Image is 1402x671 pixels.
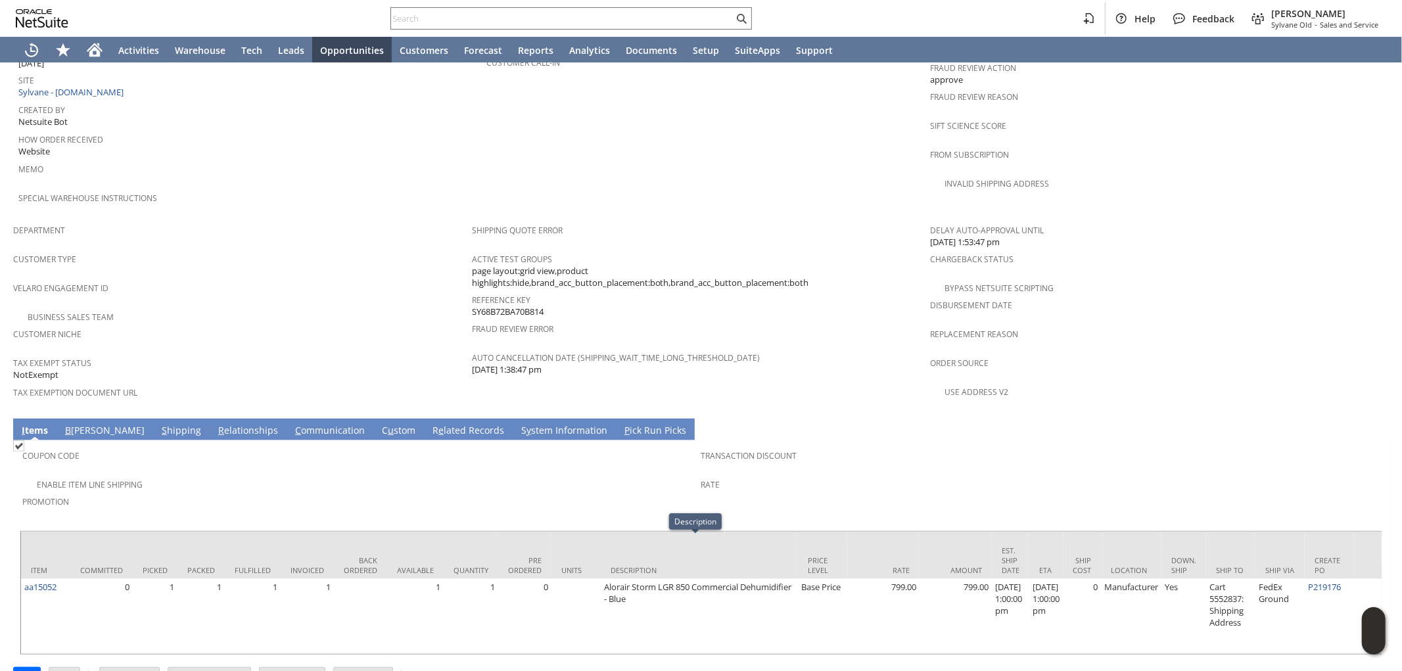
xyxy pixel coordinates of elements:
span: u [388,424,394,436]
span: page layout:grid view,product highlights:hide,brand_acc_button_placement:both,brand_acc_button_pl... [472,265,924,289]
a: Customer Call-in [486,57,560,68]
td: 1 [177,579,225,654]
div: Est. Ship Date [1002,545,1019,575]
div: Packed [187,565,215,575]
td: Base Price [798,579,847,654]
a: Leads [270,37,312,63]
a: Support [788,37,841,63]
td: [DATE] 1:00:00 pm [1029,579,1063,654]
span: P [624,424,630,436]
a: Recent Records [16,37,47,63]
td: Manufacturer [1101,579,1161,654]
a: Relationships [215,424,281,438]
span: Oracle Guided Learning Widget. To move around, please hold and drag [1362,632,1386,655]
td: Yes [1161,579,1206,654]
span: approve [930,74,963,86]
a: Order Source [930,358,989,369]
span: Reports [518,44,553,57]
a: Sift Science Score [930,120,1006,131]
span: B [65,424,71,436]
a: From Subscription [930,149,1009,160]
td: 799.00 [920,579,992,654]
a: Forecast [456,37,510,63]
a: Customers [392,37,456,63]
a: SuiteApps [727,37,788,63]
td: 1 [444,579,498,654]
div: Committed [80,565,123,575]
div: Description [611,565,788,575]
a: Tax Exempt Status [13,358,91,369]
a: Delay Auto-Approval Until [930,225,1044,236]
span: [DATE] [18,57,44,70]
a: Documents [618,37,685,63]
a: Transaction Discount [701,450,797,461]
a: Business Sales Team [28,312,114,323]
a: Analytics [561,37,618,63]
span: Documents [626,44,677,57]
span: Setup [693,44,719,57]
img: Checked [13,440,24,451]
div: Rate [857,565,910,575]
a: Items [18,424,51,438]
a: Promotion [22,496,69,507]
a: Fraud Review Action [930,62,1016,74]
span: Support [796,44,833,57]
div: Picked [143,565,168,575]
span: Activities [118,44,159,57]
a: Replacement reason [930,329,1018,340]
a: Communication [292,424,368,438]
td: FedEx Ground [1255,579,1305,654]
span: SY68B72BA70B814 [472,306,544,318]
svg: Home [87,42,103,58]
a: Unrolled view on [1365,421,1381,437]
div: Ship Via [1265,565,1295,575]
a: Setup [685,37,727,63]
a: Department [13,225,65,236]
span: Customers [400,44,448,57]
a: Related Records [429,424,507,438]
span: Sales and Service [1320,20,1378,30]
span: Netsuite Bot [18,116,68,128]
input: Search [391,11,734,26]
a: Active Test Groups [472,254,552,265]
span: SuiteApps [735,44,780,57]
a: Fraud Review Reason [930,91,1018,103]
div: Ship Cost [1073,555,1091,575]
div: Units [561,565,591,575]
a: Velaro Engagement ID [13,283,108,294]
a: System Information [518,424,611,438]
a: Chargeback Status [930,254,1014,265]
span: e [438,424,444,436]
svg: logo [16,9,68,28]
span: C [295,424,301,436]
a: Disbursement Date [930,300,1012,311]
td: 1 [387,579,444,654]
td: Alorair Storm LGR 850 Commercial Dehumidifier - Blue [601,579,798,654]
td: 0 [70,579,133,654]
div: ETA [1039,565,1053,575]
td: 0 [1063,579,1101,654]
div: Pre Ordered [508,555,542,575]
a: Fraud Review Error [472,323,553,335]
a: Reference Key [472,294,530,306]
span: Feedback [1192,12,1234,25]
div: Available [397,565,434,575]
a: Reports [510,37,561,63]
a: Invalid Shipping Address [945,178,1049,189]
span: Help [1134,12,1156,25]
a: Warehouse [167,37,233,63]
a: Tech [233,37,270,63]
svg: Recent Records [24,42,39,58]
span: Warehouse [175,44,225,57]
span: Opportunities [320,44,384,57]
a: Shipping [158,424,204,438]
a: Enable Item Line Shipping [37,479,143,490]
td: 1 [225,579,281,654]
span: [DATE] 1:53:47 pm [930,236,1000,248]
a: Bypass NetSuite Scripting [945,283,1054,294]
a: Site [18,75,34,86]
div: Price Level [808,555,837,575]
span: S [162,424,167,436]
div: Fulfilled [235,565,271,575]
td: Cart 5552837: Shipping Address [1206,579,1255,654]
